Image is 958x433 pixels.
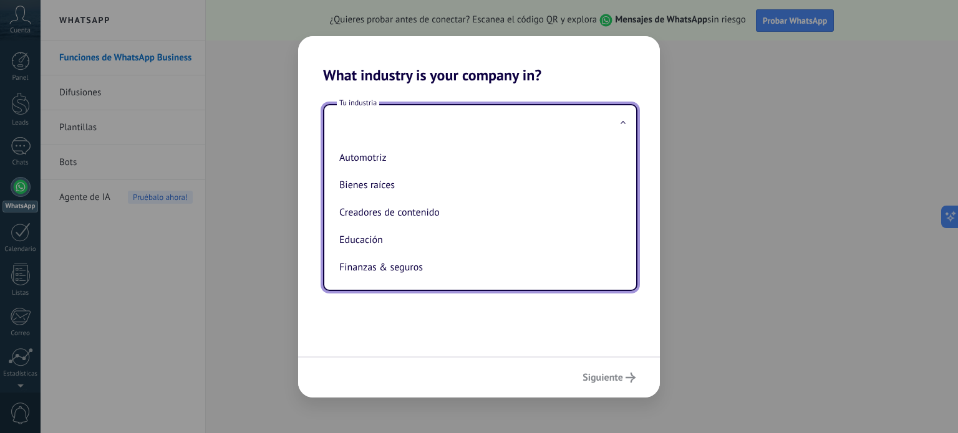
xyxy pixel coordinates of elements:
[334,171,621,199] li: Bienes raíces
[334,144,621,171] li: Automotriz
[334,199,621,226] li: Creadores de contenido
[298,36,660,84] h2: What industry is your company in?
[337,98,379,108] span: Tu industria
[334,254,621,281] li: Finanzas & seguros
[334,226,621,254] li: Educación
[334,281,621,308] li: Gobierno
